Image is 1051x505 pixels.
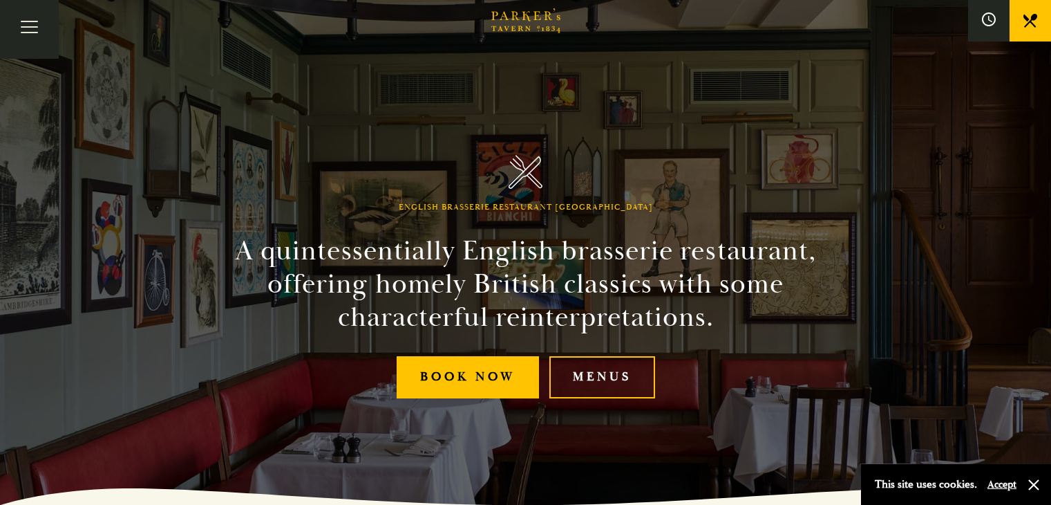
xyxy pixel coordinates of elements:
a: Menus [549,356,655,398]
a: Book Now [397,356,539,398]
h2: A quintessentially English brasserie restaurant, offering homely British classics with some chara... [211,235,841,334]
img: Parker's Tavern Brasserie Cambridge [509,155,542,189]
button: Accept [987,478,1016,491]
p: This site uses cookies. [875,475,977,495]
h1: English Brasserie Restaurant [GEOGRAPHIC_DATA] [399,203,653,212]
button: Close and accept [1027,478,1041,492]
